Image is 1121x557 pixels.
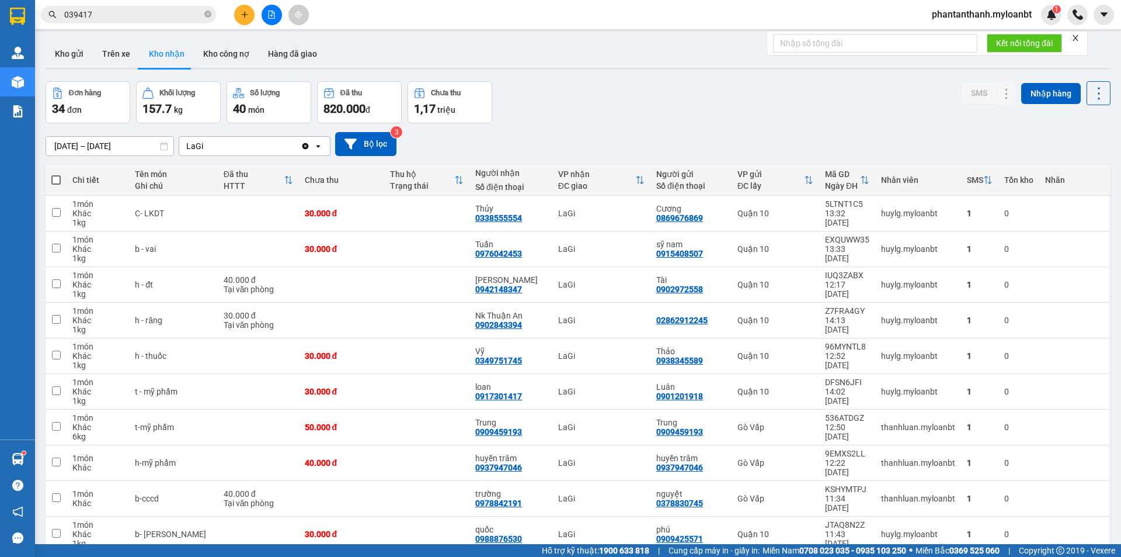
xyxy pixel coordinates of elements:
[825,449,869,458] div: 9EMXS2LL
[204,140,206,152] input: Selected LaGi.
[881,316,955,325] div: huylg.myloanbt
[1071,34,1080,42] span: close
[552,165,650,196] th: Toggle SortBy
[12,506,23,517] span: notification
[72,280,123,289] div: Khác
[64,8,202,21] input: Tìm tên, số ĐT hoặc mã đơn
[825,316,869,334] div: 14:13 [DATE]
[656,316,708,325] div: 02862912245
[1004,530,1033,539] div: 0
[1094,5,1114,25] button: caret-down
[825,306,869,316] div: Z7FRA4GY
[224,169,284,179] div: Đã thu
[1004,280,1033,289] div: 0
[72,499,123,508] div: Khác
[825,494,869,513] div: 11:34 [DATE]
[12,453,24,465] img: warehouse-icon
[656,392,703,401] div: 0901201918
[305,387,378,396] div: 30.000 đ
[69,89,101,97] div: Đơn hàng
[250,89,280,97] div: Số lượng
[72,378,123,387] div: 1 món
[317,81,402,123] button: Đã thu820.000đ
[135,316,211,325] div: h - răng
[656,463,703,472] div: 0937947046
[737,244,813,254] div: Quận 10
[558,209,645,218] div: LaGi
[825,271,869,280] div: IUQ3ZABX
[475,392,522,401] div: 0917301417
[12,480,23,491] span: question-circle
[737,316,813,325] div: Quận 10
[194,40,259,68] button: Kho công nợ
[881,423,955,432] div: thanhluan.myloanbt
[218,165,299,196] th: Toggle SortBy
[658,544,660,557] span: |
[135,280,211,289] div: h - đt
[1004,423,1033,432] div: 0
[1008,544,1010,557] span: |
[825,244,869,263] div: 13:33 [DATE]
[558,458,645,468] div: LaGi
[656,382,726,392] div: Luân
[174,105,183,115] span: kg
[12,105,24,117] img: solution-icon
[305,458,378,468] div: 40.000 đ
[72,254,123,263] div: 1 kg
[408,81,492,123] button: Chưa thu1,17 triệu
[224,311,293,320] div: 30.000 đ
[259,40,326,68] button: Hàng đã giao
[558,530,645,539] div: LaGi
[72,413,123,423] div: 1 món
[1004,209,1033,218] div: 0
[737,423,813,432] div: Gò Vấp
[996,37,1053,50] span: Kết nối tổng đài
[475,275,546,285] div: chị lon
[825,458,869,477] div: 12:22 [DATE]
[72,454,123,463] div: 1 món
[475,347,546,356] div: Vỹ
[656,240,726,249] div: sỹ nam
[475,168,546,178] div: Người nhận
[46,40,93,68] button: Kho gửi
[737,458,813,468] div: Gò Vấp
[1053,5,1061,13] sup: 1
[72,530,123,539] div: Khác
[475,499,522,508] div: 0978842191
[475,182,546,192] div: Số điện thoại
[305,351,378,361] div: 30.000 đ
[305,530,378,539] div: 30.000 đ
[558,494,645,503] div: LaGi
[656,275,726,285] div: Tài
[46,137,173,155] input: Select a date range.
[1099,9,1109,20] span: caret-down
[967,280,993,289] div: 1
[967,209,993,218] div: 1
[305,209,378,218] div: 30.000 đ
[881,458,955,468] div: thanhluan.myloanbt
[967,351,993,361] div: 1
[72,244,123,254] div: Khác
[72,209,123,218] div: Khác
[186,140,203,152] div: LaGi
[142,102,172,116] span: 157.7
[656,249,703,258] div: 0915408507
[72,271,123,280] div: 1 món
[390,181,454,191] div: Trạng thái
[1056,546,1064,555] span: copyright
[224,181,284,191] div: HTTT
[288,5,309,25] button: aim
[224,499,293,508] div: Tại văn phòng
[825,351,869,370] div: 12:52 [DATE]
[135,169,211,179] div: Tên món
[656,489,726,499] div: nguyệt
[967,423,993,432] div: 1
[67,105,82,115] span: đơn
[542,544,649,557] span: Hỗ trợ kỹ thuật:
[656,285,703,294] div: 0902972558
[967,316,993,325] div: 1
[390,169,454,179] div: Thu hộ
[335,132,396,156] button: Bộ lọc
[475,525,546,534] div: quốc
[656,181,726,191] div: Số điện thoại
